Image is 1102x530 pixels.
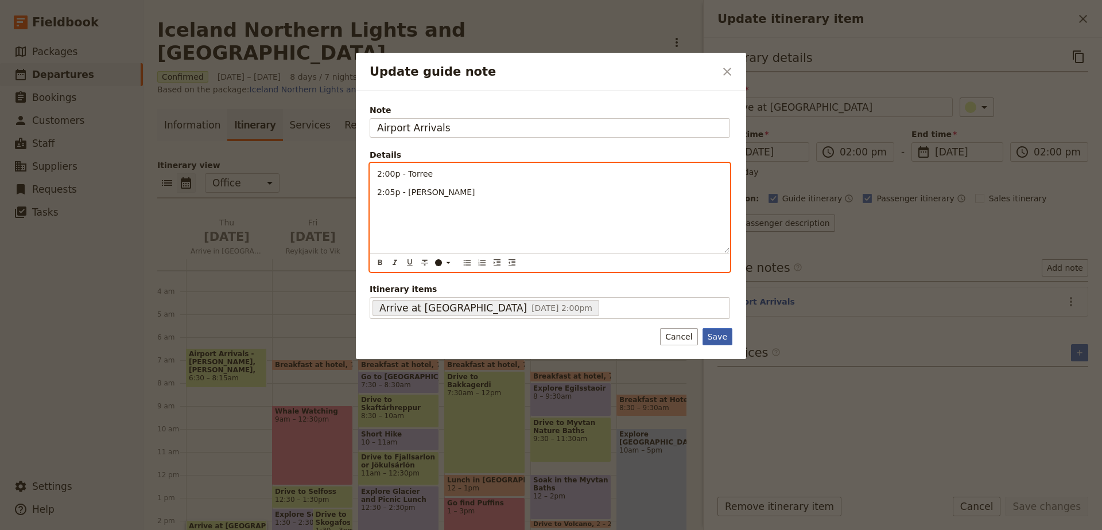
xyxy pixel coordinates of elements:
button: Numbered list [476,256,488,269]
button: Close dialog [717,62,737,81]
button: Decrease indent [506,256,518,269]
button: Format strikethrough [418,256,431,269]
button: Format underline [403,256,416,269]
span: 2:05p - [PERSON_NAME] [377,188,475,197]
button: Bulleted list [461,256,474,269]
div: ​ [434,258,457,267]
button: Cancel [660,328,697,345]
span: Note [370,104,730,116]
span: Itinerary items [370,283,730,295]
button: Increase indent [491,256,503,269]
span: 2:00p - Torree [377,169,433,178]
div: Details [370,149,730,161]
span: [DATE] 2:00pm [531,303,592,313]
button: Format bold [374,256,386,269]
button: Save [703,328,732,345]
input: Note [370,118,730,138]
span: Arrive at [GEOGRAPHIC_DATA] [379,301,527,315]
h2: Update guide note [370,63,715,80]
button: Format italic [389,256,401,269]
button: ​ [432,256,455,269]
